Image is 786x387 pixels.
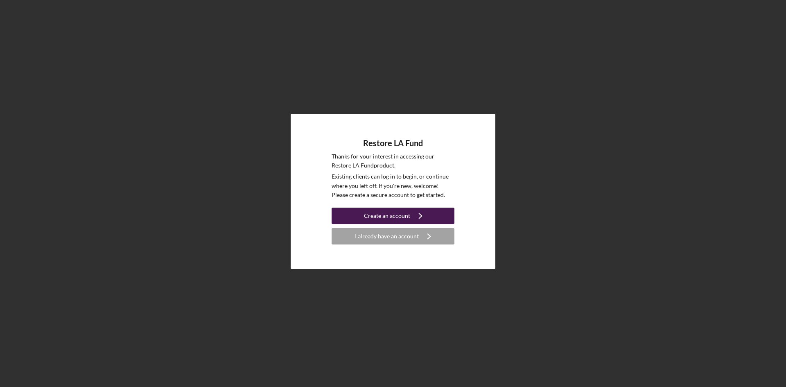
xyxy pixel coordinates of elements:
[364,208,410,224] div: Create an account
[355,228,419,244] div: I already have an account
[332,208,454,226] a: Create an account
[332,228,454,244] button: I already have an account
[332,172,454,199] p: Existing clients can log in to begin, or continue where you left off. If you're new, welcome! Ple...
[363,138,423,148] h4: Restore LA Fund
[332,152,454,170] p: Thanks for your interest in accessing our Restore LA Fund product.
[332,208,454,224] button: Create an account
